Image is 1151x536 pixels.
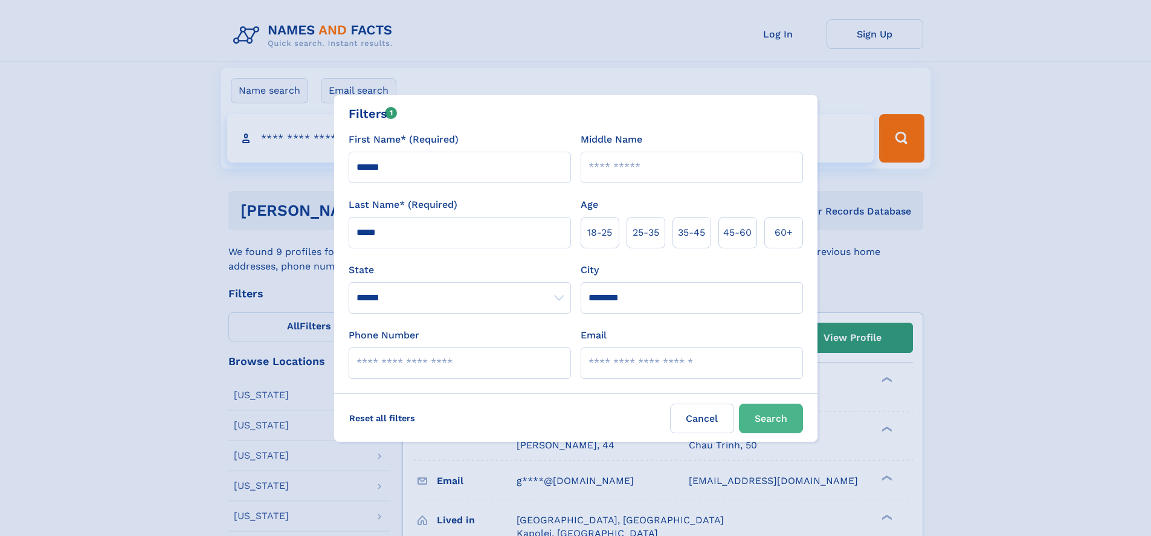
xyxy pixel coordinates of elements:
label: Cancel [670,404,734,433]
span: 35‑45 [678,225,705,240]
label: Middle Name [581,132,642,147]
label: City [581,263,599,277]
span: 25‑35 [633,225,659,240]
label: First Name* (Required) [349,132,459,147]
label: Phone Number [349,328,419,343]
label: Reset all filters [341,404,423,433]
label: State [349,263,571,277]
label: Age [581,198,598,212]
button: Search [739,404,803,433]
span: 45‑60 [723,225,752,240]
span: 18‑25 [587,225,612,240]
span: 60+ [775,225,793,240]
label: Email [581,328,607,343]
div: Filters [349,105,398,123]
label: Last Name* (Required) [349,198,457,212]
